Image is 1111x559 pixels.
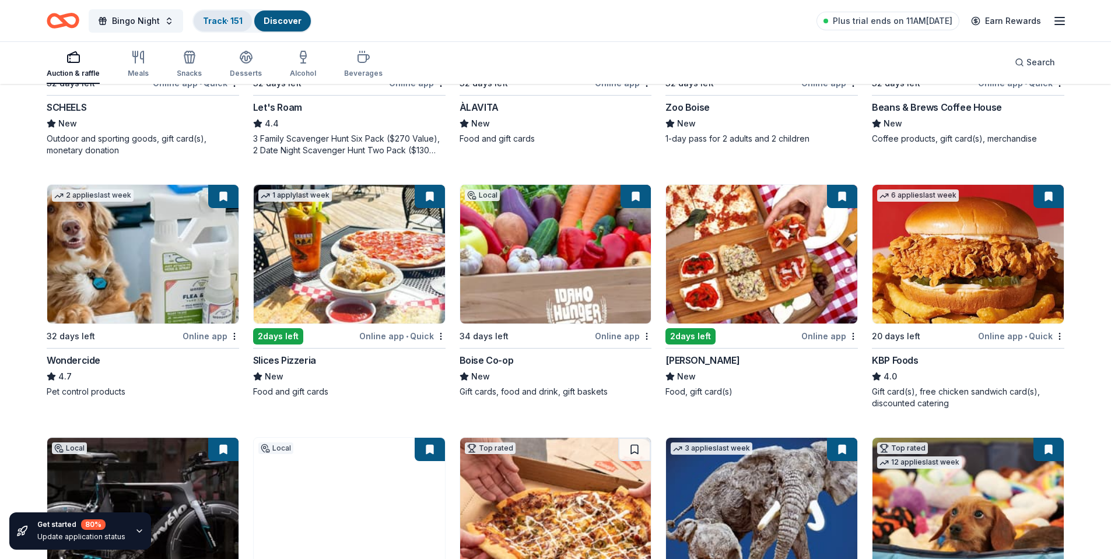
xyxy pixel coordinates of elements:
[665,133,858,145] div: 1-day pass for 2 adults and 2 children
[460,329,509,343] div: 34 days left
[460,185,651,324] img: Image for Boise Co-op
[406,332,408,341] span: •
[1025,79,1027,88] span: •
[677,117,696,131] span: New
[872,386,1064,409] div: Gift card(s), free chicken sandwich card(s), discounted catering
[877,456,962,469] div: 12 applies last week
[460,353,514,367] div: Boise Co-op
[801,329,858,343] div: Online app
[665,100,709,114] div: Zoo Boise
[203,16,243,26] a: Track· 151
[460,133,652,145] div: Food and gift cards
[344,45,383,84] button: Beverages
[465,442,516,454] div: Top rated
[290,45,316,84] button: Alcohol
[884,117,902,131] span: New
[665,386,858,398] div: Food, gift card(s)
[665,353,740,367] div: [PERSON_NAME]
[47,184,239,398] a: Image for Wondercide2 applieslast week32 days leftOnline appWondercide4.7Pet control products
[254,185,445,324] img: Image for Slices Pizzeria
[595,329,651,343] div: Online app
[872,185,1064,324] img: Image for KBP Foods
[47,185,239,324] img: Image for Wondercide
[665,328,716,344] div: 2 days left
[1005,51,1064,74] button: Search
[253,184,446,398] a: Image for Slices Pizzeria1 applylast week2days leftOnline app•QuickSlices PizzeriaNewFood and gif...
[47,353,100,367] div: Wondercide
[47,133,239,156] div: Outdoor and sporting goods, gift card(s), monetary donation
[81,519,106,530] div: 80 %
[665,184,858,398] a: Image for Grimaldi's2days leftOnline app[PERSON_NAME]NewFood, gift card(s)
[344,69,383,78] div: Beverages
[37,532,125,542] div: Update application status
[112,14,160,28] span: Bingo Night
[978,329,1064,343] div: Online app Quick
[290,69,316,78] div: Alcohol
[253,386,446,398] div: Food and gift cards
[816,12,959,30] a: Plus trial ends on 11AM[DATE]
[128,69,149,78] div: Meals
[884,370,897,384] span: 4.0
[47,7,79,34] a: Home
[872,329,920,343] div: 20 days left
[677,370,696,384] span: New
[671,442,752,455] div: 3 applies last week
[253,328,303,344] div: 2 days left
[465,189,500,201] div: Local
[58,370,72,384] span: 4.7
[47,69,100,78] div: Auction & raffle
[128,45,149,84] button: Meals
[471,370,490,384] span: New
[52,189,134,202] div: 2 applies last week
[359,329,446,343] div: Online app Quick
[872,133,1064,145] div: Coffee products, gift card(s), merchandise
[877,189,959,202] div: 6 applies last week
[872,100,1002,114] div: Beans & Brews Coffee House
[253,100,302,114] div: Let's Roam
[89,9,183,33] button: Bingo Night
[177,45,202,84] button: Snacks
[192,9,312,33] button: Track· 151Discover
[265,370,283,384] span: New
[265,117,279,131] span: 4.4
[253,353,316,367] div: Slices Pizzeria
[460,184,652,398] a: Image for Boise Co-opLocal34 days leftOnline appBoise Co-opNewGift cards, food and drink, gift ba...
[58,117,77,131] span: New
[1026,55,1055,69] span: Search
[230,45,262,84] button: Desserts
[258,189,332,202] div: 1 apply last week
[47,329,95,343] div: 32 days left
[37,519,125,530] div: Get started
[230,69,262,78] div: Desserts
[199,79,202,88] span: •
[1025,332,1027,341] span: •
[471,117,490,131] span: New
[877,442,928,454] div: Top rated
[872,184,1064,409] a: Image for KBP Foods6 applieslast week20 days leftOnline app•QuickKBP Foods4.0Gift card(s), free c...
[52,442,87,454] div: Local
[183,329,239,343] div: Online app
[264,16,302,26] a: Discover
[47,386,239,398] div: Pet control products
[177,69,202,78] div: Snacks
[460,100,499,114] div: ÀLAVITA
[258,442,293,454] div: Local
[964,10,1048,31] a: Earn Rewards
[666,185,857,324] img: Image for Grimaldi's
[253,133,446,156] div: 3 Family Scavenger Hunt Six Pack ($270 Value), 2 Date Night Scavenger Hunt Two Pack ($130 Value)
[47,45,100,84] button: Auction & raffle
[833,14,952,28] span: Plus trial ends on 11AM[DATE]
[460,386,652,398] div: Gift cards, food and drink, gift baskets
[47,100,86,114] div: SCHEELS
[872,353,918,367] div: KBP Foods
